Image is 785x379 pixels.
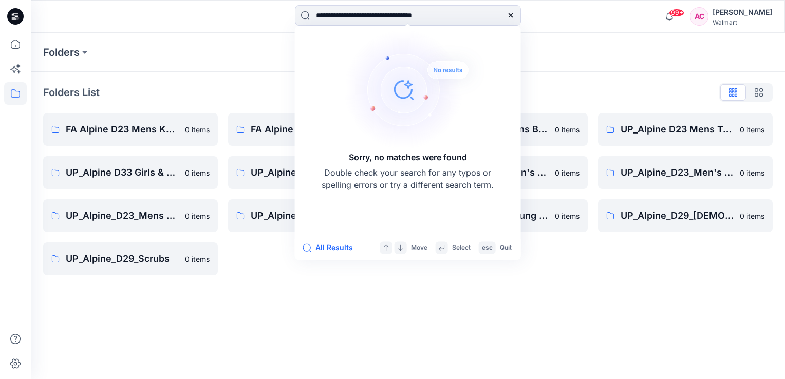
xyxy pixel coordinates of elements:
[66,209,179,223] p: UP_Alpine_D23_Mens Active
[690,7,708,26] div: AC
[303,241,360,254] button: All Results
[228,199,403,232] a: UP_Alpine_D23_YM Bottoms0 items
[43,242,218,275] a: UP_Alpine_D29_Scrubs0 items
[555,211,580,221] p: 0 items
[228,113,403,146] a: FA Alpine D34 Womens Knits0 items
[740,124,764,135] p: 0 items
[43,45,80,60] a: Folders
[349,151,467,163] h5: Sorry, no matches were found
[43,85,100,100] p: Folders List
[43,199,218,232] a: UP_Alpine_D23_Mens Active0 items
[598,156,773,189] a: UP_Alpine_D23_Men's Outerwear0 items
[43,113,218,146] a: FA Alpine D23 Mens Knits0 items
[598,199,773,232] a: UP_Alpine_D29_[DEMOGRAPHIC_DATA] Sleepwear0 items
[251,122,364,137] p: FA Alpine D34 Womens Knits
[621,209,734,223] p: UP_Alpine_D29_[DEMOGRAPHIC_DATA] Sleepwear
[66,122,179,137] p: FA Alpine D23 Mens Knits
[500,242,512,253] p: Quit
[411,242,427,253] p: Move
[713,6,772,18] div: [PERSON_NAME]
[185,124,210,135] p: 0 items
[185,211,210,221] p: 0 items
[740,167,764,178] p: 0 items
[66,252,179,266] p: UP_Alpine_D29_Scrubs
[66,165,179,180] p: UP_Alpine D33 Girls & D 24 Boys Active
[555,124,580,135] p: 0 items
[740,211,764,221] p: 0 items
[621,165,734,180] p: UP_Alpine_D23_Men's Outerwear
[598,113,773,146] a: UP_Alpine D23 Mens Tops0 items
[621,122,734,137] p: UP_Alpine D23 Mens Tops
[669,9,684,17] span: 99+
[185,167,210,178] p: 0 items
[555,167,580,178] p: 0 items
[185,254,210,264] p: 0 items
[43,156,218,189] a: UP_Alpine D33 Girls & D 24 Boys Active0 items
[251,165,364,180] p: UP_Alpine D34 [DEMOGRAPHIC_DATA] Active
[228,156,403,189] a: UP_Alpine D34 [DEMOGRAPHIC_DATA] Active0 items
[482,242,493,253] p: esc
[251,209,364,223] p: UP_Alpine_D23_YM Bottoms
[321,166,495,191] p: Double check your search for any typos or spelling errors or try a different search term.
[344,28,488,151] img: Sorry, no matches were found
[713,18,772,26] div: Walmart
[452,242,471,253] p: Select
